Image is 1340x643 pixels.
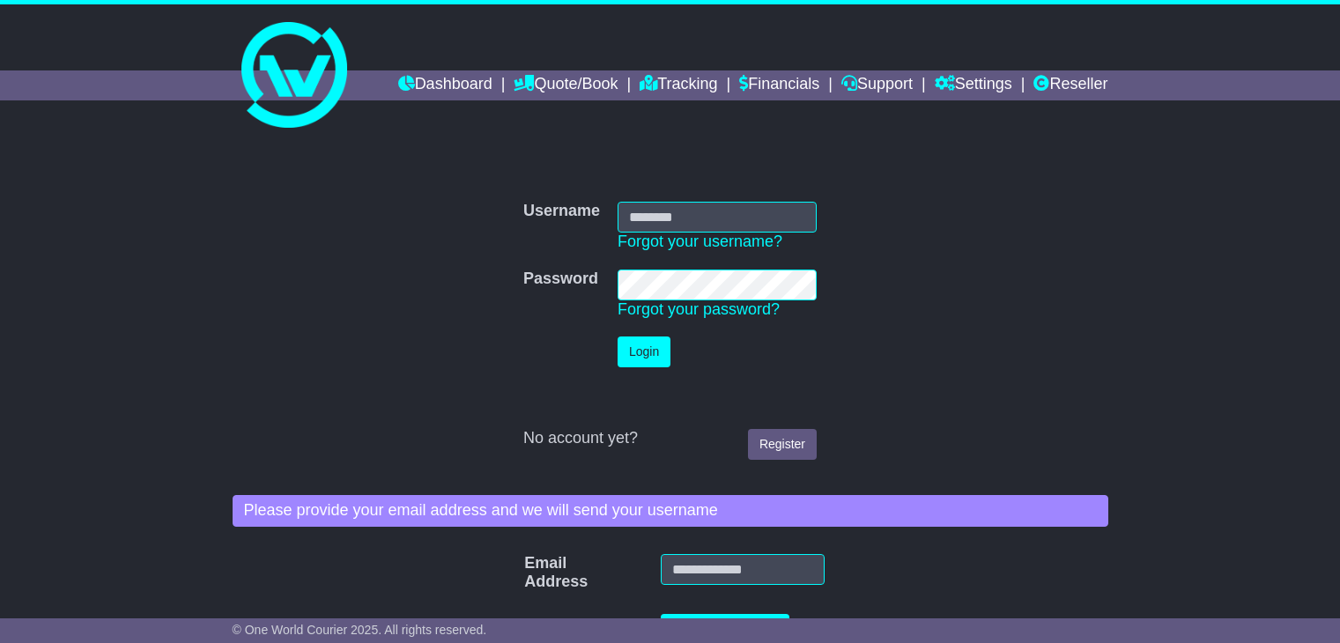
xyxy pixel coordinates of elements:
a: Dashboard [398,70,492,100]
a: Tracking [640,70,717,100]
label: Password [523,270,598,289]
div: Please provide your email address and we will send your username [233,495,1108,527]
label: Username [523,202,600,221]
a: Support [841,70,913,100]
a: Register [748,429,817,460]
a: Quote/Book [514,70,618,100]
a: Reseller [1033,70,1107,100]
a: Forgot your password? [618,300,780,318]
span: © One World Courier 2025. All rights reserved. [233,623,487,637]
label: Email Address [515,554,547,592]
a: Settings [935,70,1012,100]
div: No account yet? [523,429,817,448]
a: Forgot your username? [618,233,782,250]
button: Login [618,336,670,367]
a: Financials [739,70,819,100]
